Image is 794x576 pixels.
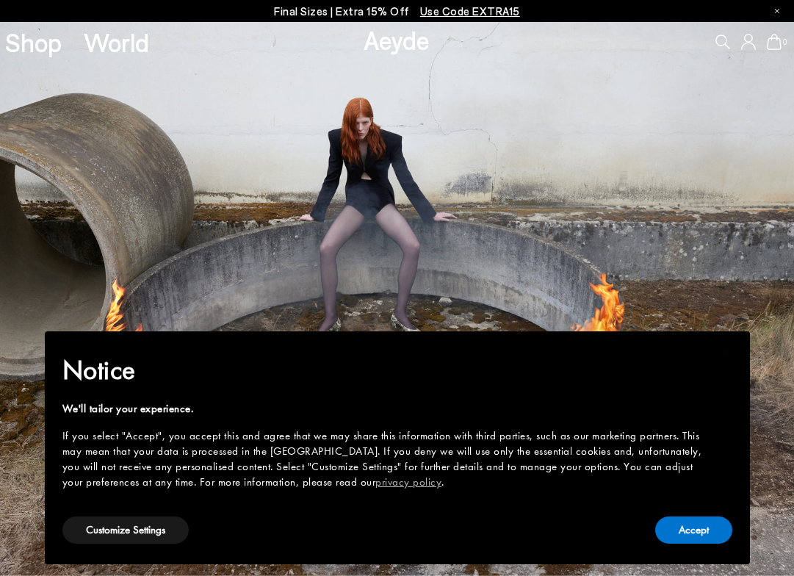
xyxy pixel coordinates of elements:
span: × [721,342,731,364]
button: Customize Settings [62,516,189,544]
button: Accept [655,516,732,544]
div: If you select "Accept", you accept this and agree that we may share this information with third p... [62,428,709,490]
a: privacy policy [375,475,441,489]
div: We'll tailor your experience. [62,401,709,417]
button: Close this notice [709,336,744,371]
h2: Notice [62,351,709,389]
